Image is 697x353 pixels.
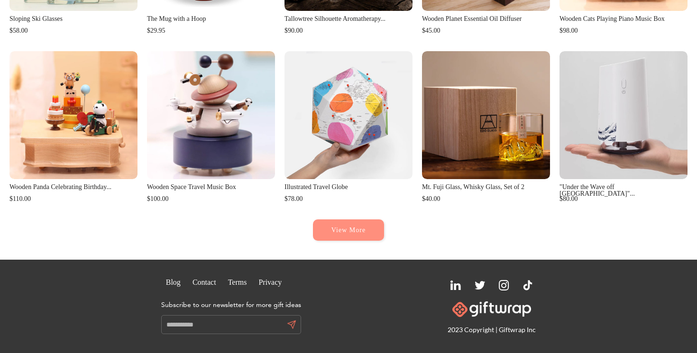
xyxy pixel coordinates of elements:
a: Privacy [254,274,286,291]
img: send.png [287,320,296,329]
div: $40.00 [422,196,550,202]
div: $58.00 [9,27,138,34]
img: Asset%204%404x-8.png [452,301,531,317]
div: Mt. Fuji Glass, Whisky Glass, Set of 2 [422,184,550,190]
div: $80.00 [559,196,688,202]
div: $45.00 [422,27,550,34]
div: Tallowtree Silhouette Aromatherapy... [284,16,413,22]
div: Sloping Ski Glasses [9,16,138,22]
div: $98.00 [559,27,688,34]
a: Terms [223,274,252,291]
div: 2023 Copyright | Giftwrap Inc [448,326,536,333]
div: $78.00 [284,196,413,202]
div: Subscribe to our newsletter for more gift ideas [161,300,301,310]
div: $90.00 [284,27,413,34]
div: "Under the Wave off [GEOGRAPHIC_DATA]"... [559,184,688,197]
div: Wooden Planet Essential Oil Diffuser [422,16,550,22]
a: Contact [188,274,221,291]
div: Wooden Space Travel Music Box [147,184,275,190]
a: Blog [161,274,185,291]
div: Wooden Cats Playing Piano Music Box [559,16,688,22]
div: The Mug with a Hoop [147,16,275,22]
div: Wooden Panda Celebrating Birthday... [9,184,138,190]
div: $110.00 [9,196,138,202]
button: View More [313,219,384,241]
div: $100.00 [147,196,275,202]
div: $29.95 [147,27,275,34]
div: Illustrated Travel Globe [284,184,413,190]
